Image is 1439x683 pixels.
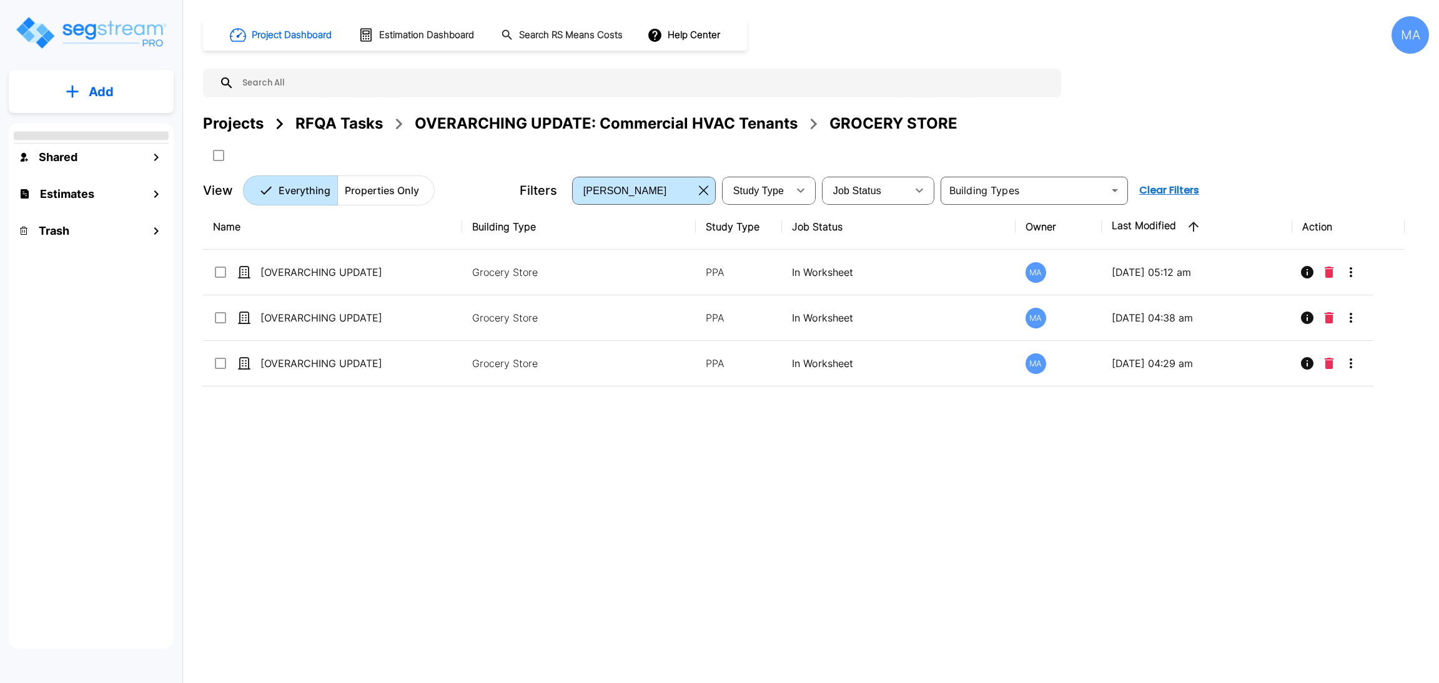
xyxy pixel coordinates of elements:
[833,185,881,196] span: Job Status
[706,265,772,280] p: PPA
[1112,265,1282,280] p: [DATE] 05:12 am
[14,15,167,51] img: Logo
[260,310,385,325] p: [OVERARCHING UPDATE] Grocery Store - Commercial Tenants HVAC - Heat Only - Wall Heater - Electric
[415,112,798,135] div: OVERARCHING UPDATE: Commercial HVAC Tenants
[243,175,338,205] button: Everything
[782,204,1016,250] th: Job Status
[1295,351,1320,376] button: Info
[706,310,772,325] p: PPA
[89,82,114,101] p: Add
[1320,351,1338,376] button: Delete
[1026,353,1046,374] div: MA
[1320,260,1338,285] button: Delete
[519,28,623,42] h1: Search RS Means Costs
[706,356,772,371] p: PPA
[345,183,419,198] p: Properties Only
[1102,204,1292,250] th: Last Modified
[1338,305,1363,330] button: More-Options
[279,183,330,198] p: Everything
[206,143,231,168] button: SelectAll
[39,222,69,239] h1: Trash
[724,173,788,208] div: Select
[225,21,339,49] button: Project Dashboard
[462,204,696,250] th: Building Type
[1295,305,1320,330] button: Info
[252,28,332,42] h1: Project Dashboard
[575,173,694,208] div: Select
[520,181,557,200] p: Filters
[39,149,77,165] h1: Shared
[1338,260,1363,285] button: More-Options
[1392,16,1429,54] div: MA
[1016,204,1102,250] th: Owner
[40,185,94,202] h1: Estimates
[1106,182,1124,199] button: Open
[260,265,385,280] p: [OVERARCHING UPDATE] Grocery Store - Commercial Tenants HVAC - Heat Only - Wall Heater - Electric...
[733,185,784,196] span: Study Type
[645,23,725,47] button: Help Center
[1134,178,1204,203] button: Clear Filters
[243,175,435,205] div: Platform
[824,173,907,208] div: Select
[203,112,264,135] div: Projects
[472,265,641,280] p: Grocery Store
[260,356,385,371] p: [OVERARCHING UPDATE] Grocery Store - Commercial Tenants HVAC - Heat Only - Wall Heater - Gas
[1292,204,1405,250] th: Action
[1338,351,1363,376] button: More-Options
[379,28,474,42] h1: Estimation Dashboard
[1026,262,1046,283] div: MA
[1320,305,1338,330] button: Delete
[792,265,1006,280] p: In Worksheet
[696,204,782,250] th: Study Type
[1295,260,1320,285] button: Info
[203,181,233,200] p: View
[337,175,435,205] button: Properties Only
[829,112,957,135] div: GROCERY STORE
[1112,356,1282,371] p: [DATE] 04:29 am
[203,204,462,250] th: Name
[354,22,481,48] button: Estimation Dashboard
[472,310,641,325] p: Grocery Store
[792,356,1006,371] p: In Worksheet
[234,69,1055,97] input: Search All
[496,23,630,47] button: Search RS Means Costs
[792,310,1006,325] p: In Worksheet
[9,74,174,110] button: Add
[295,112,383,135] div: RFQA Tasks
[944,182,1104,199] input: Building Types
[472,356,641,371] p: Grocery Store
[1026,308,1046,328] div: MA
[1112,310,1282,325] p: [DATE] 04:38 am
